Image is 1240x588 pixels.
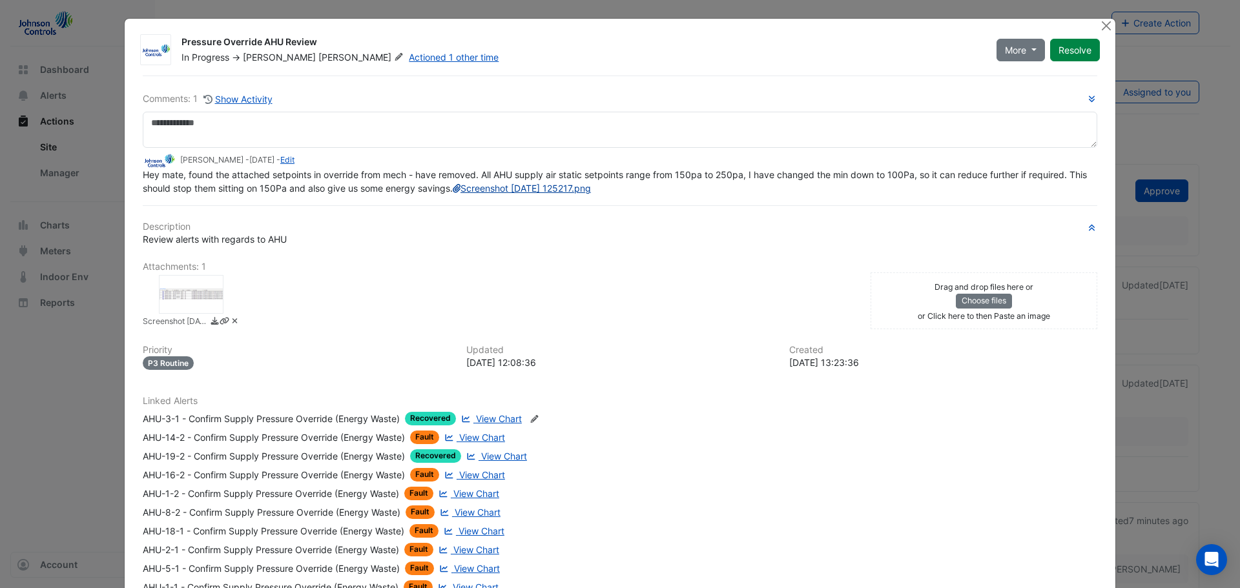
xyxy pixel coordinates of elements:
a: View Chart [459,412,522,425]
span: Fault [406,505,435,519]
a: Download [210,316,220,329]
small: Drag and drop files here or [935,282,1033,292]
div: [DATE] 12:08:36 [466,356,774,369]
span: Fault [404,487,433,500]
span: 2025-08-21 12:50:50 [249,155,274,165]
span: View Chart [453,544,499,555]
a: View Chart [437,562,500,575]
a: View Chart [436,487,499,500]
a: Delete [230,316,240,329]
span: More [1005,43,1026,57]
img: Johnson Controls [141,44,170,57]
a: Edit [280,155,294,165]
button: Show Activity [203,92,273,106]
small: Screenshot 2025-08-21 125217.png [143,316,207,329]
div: Open Intercom Messenger [1196,544,1227,575]
small: [PERSON_NAME] - - [180,154,294,166]
span: Fault [404,543,433,556]
h6: Attachments: 1 [143,261,1097,272]
a: View Chart [441,524,504,538]
span: View Chart [459,432,505,443]
a: View Chart [442,468,505,482]
div: AHU-1-2 - Confirm Supply Pressure Override (Energy Waste) [143,487,399,500]
span: Hey mate, found the attached setpoints in override from mech - have removed. All AHU supply air s... [143,169,1090,194]
div: AHU-8-2 - Confirm Supply Pressure Override (Energy Waste) [143,505,400,519]
span: View Chart [481,451,527,461]
button: Choose files [956,294,1012,308]
img: Johnson Controls [143,154,175,168]
h6: Linked Alerts [143,396,1097,407]
span: Fault [405,562,434,575]
span: View Chart [459,469,505,480]
span: Fault [410,468,439,482]
h6: Updated [466,345,774,356]
h6: Priority [143,345,451,356]
span: View Chart [453,488,499,499]
a: Copy link to clipboard [220,316,229,329]
div: P3 Routine [143,356,194,370]
div: AHU-3-1 - Confirm Supply Pressure Override (Energy Waste) [143,412,400,425]
span: [PERSON_NAME] [243,52,316,63]
div: Comments: 1 [143,92,273,106]
button: Resolve [1050,39,1100,61]
a: View Chart [442,431,505,444]
span: Recovered [405,412,456,425]
button: More [997,39,1045,61]
span: View Chart [459,525,504,536]
div: AHU-5-1 - Confirm Supply Pressure Override (Energy Waste) [143,562,400,575]
div: AHU-19-2 - Confirm Supply Pressure Override (Energy Waste) [143,449,405,463]
div: AHU-14-2 - Confirm Supply Pressure Override (Energy Waste) [143,431,405,444]
span: Recovered [410,449,461,463]
a: Actioned 1 other time [409,52,499,63]
small: or Click here to then Paste an image [918,311,1050,321]
span: View Chart [455,507,501,518]
div: [DATE] 13:23:36 [789,356,1097,369]
a: View Chart [436,543,499,556]
a: Screenshot [DATE] 125217.png [453,183,591,194]
fa-icon: Edit Linked Alerts [530,414,539,424]
div: AHU-18-1 - Confirm Supply Pressure Override (Energy Waste) [143,524,404,538]
span: Fault [409,524,439,538]
a: View Chart [464,449,527,463]
span: In Progress [181,52,229,63]
h6: Description [143,221,1097,232]
a: View Chart [437,505,501,519]
div: Screenshot 2025-08-21 125217.png [159,275,223,314]
h6: Created [789,345,1097,356]
span: Fault [410,431,439,444]
button: Close [1099,19,1113,32]
div: AHU-16-2 - Confirm Supply Pressure Override (Energy Waste) [143,468,405,482]
div: Pressure Override AHU Review [181,35,981,51]
span: View Chart [454,563,500,574]
div: AHU-2-1 - Confirm Supply Pressure Override (Energy Waste) [143,543,399,556]
span: View Chart [476,413,522,424]
span: Review alerts with regards to AHU [143,234,287,245]
span: [PERSON_NAME] [318,51,406,64]
span: -> [232,52,240,63]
